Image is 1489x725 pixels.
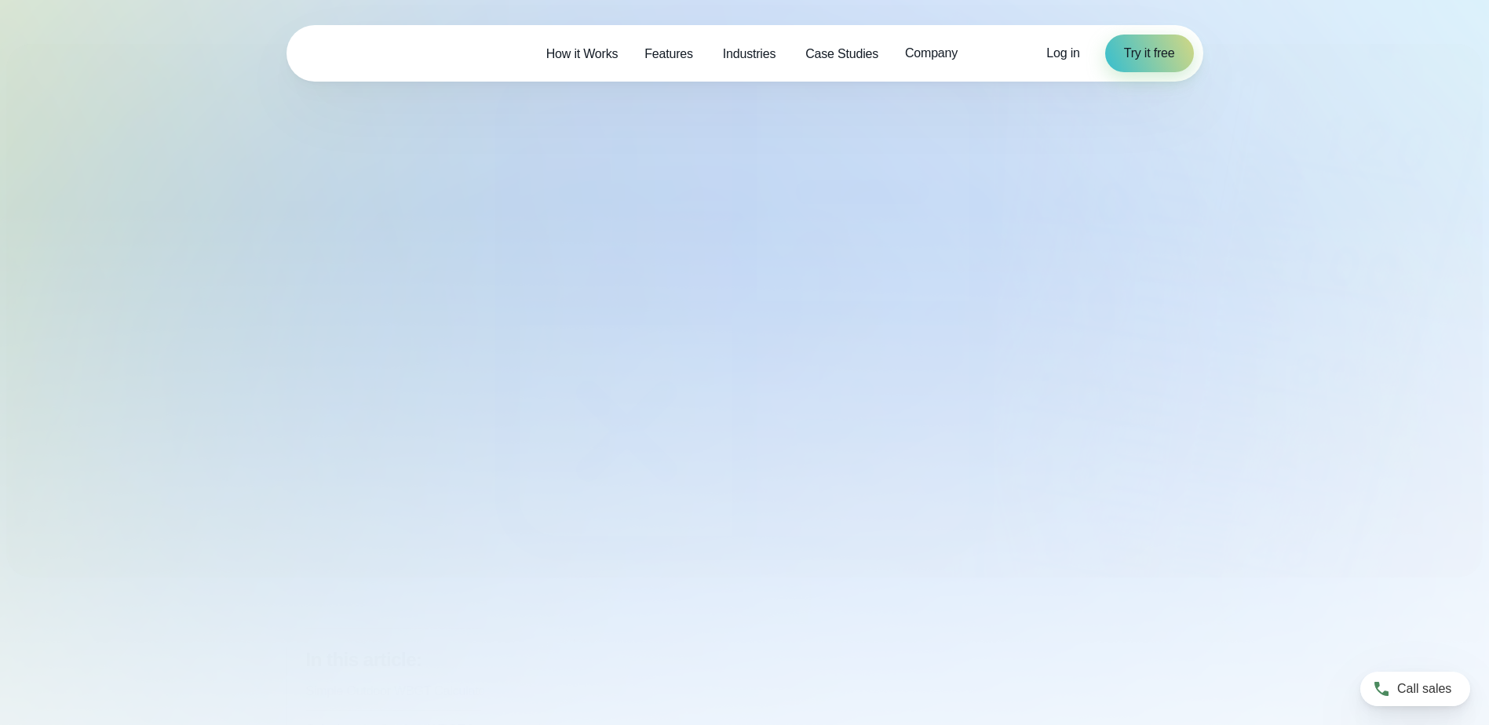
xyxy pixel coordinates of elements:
span: How it Works [546,45,619,64]
span: Company [905,44,958,63]
span: Try it free [1124,44,1175,63]
span: Call sales [1397,679,1451,698]
span: Industries [723,45,776,64]
span: Log in [1046,46,1079,60]
a: Case Studies [792,38,892,70]
a: Log in [1046,44,1079,63]
a: Call sales [1360,672,1470,706]
a: How it Works [533,38,632,70]
span: Features [644,45,693,64]
span: Case Studies [805,45,878,64]
a: Try it free [1105,35,1194,72]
